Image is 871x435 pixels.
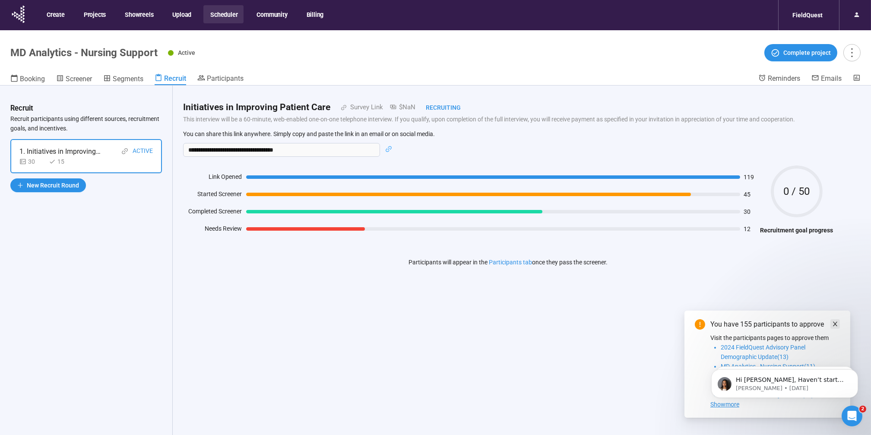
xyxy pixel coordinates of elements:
span: link [330,105,347,111]
span: Emails [821,74,842,83]
div: 1. Initiatives in Improving Patient Care [19,146,101,157]
span: 0 / 50 [771,186,823,197]
button: Scheduler [203,5,244,23]
button: Create [40,5,71,23]
span: link [385,146,392,152]
iframe: Intercom live chat [842,406,862,426]
span: New Recruit Round [27,181,79,190]
button: Community [250,5,293,23]
span: more [846,47,858,58]
span: Segments [113,75,143,83]
p: Visit the participants pages to approve them [710,333,840,343]
span: 2 [859,406,866,413]
div: Link Opened [183,172,242,185]
span: link [121,148,128,155]
span: 2024 FieldQuest Advisory Panel Demographic Update(13) [721,344,805,360]
p: Recruit participants using different sources, recruitment goals, and incentives. [10,114,162,133]
button: Billing [300,5,330,23]
h1: MD Analytics - Nursing Support [10,47,158,59]
div: Completed Screener [183,206,242,219]
span: 45 [744,191,756,197]
span: exclamation-circle [695,319,705,330]
span: Reminders [768,74,800,83]
div: Active [133,146,153,157]
p: You can share this link anywhere. Simply copy and paste the link in an email or on social media. [183,130,833,138]
a: Segments [103,74,143,85]
h4: Recruitment goal progress [760,225,833,235]
a: Booking [10,74,45,85]
button: Complete project [764,44,837,61]
button: Projects [77,5,112,23]
div: Started Screener [183,189,242,202]
a: Recruit [155,74,186,85]
span: Recruit [164,74,186,83]
p: Participants will appear in the once they pass the screener. [409,257,608,267]
div: You have 155 participants to approve [710,319,840,330]
span: close [832,321,838,327]
a: Reminders [758,74,800,84]
button: plusNew Recruit Round [10,178,86,192]
span: Participants [207,74,244,83]
span: 12 [744,226,756,232]
div: $NaN [383,102,415,113]
div: 15 [49,157,75,166]
div: FieldQuest [787,7,828,23]
button: more [843,44,861,61]
div: Survey Link [347,102,383,113]
span: Complete project [783,48,831,57]
iframe: Intercom notifications message [698,351,871,412]
a: Participants tab [489,259,532,266]
span: 119 [744,174,756,180]
div: Needs Review [183,224,242,237]
a: Screener [56,74,92,85]
span: plus [17,182,23,188]
div: Recruiting [415,103,461,112]
button: Showreels [118,5,159,23]
a: Emails [811,74,842,84]
button: Upload [165,5,197,23]
span: Booking [20,75,45,83]
div: 30 [19,157,45,166]
p: This interview will be a 60-minute, web-enabled one-on-one telephone interview. If you qualify, u... [183,114,833,124]
h3: Recruit [10,103,33,114]
h2: Initiatives in Improving Patient Care [183,100,330,114]
span: 30 [744,209,756,215]
span: Screener [66,75,92,83]
a: Participants [197,74,244,84]
span: Active [178,49,195,56]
